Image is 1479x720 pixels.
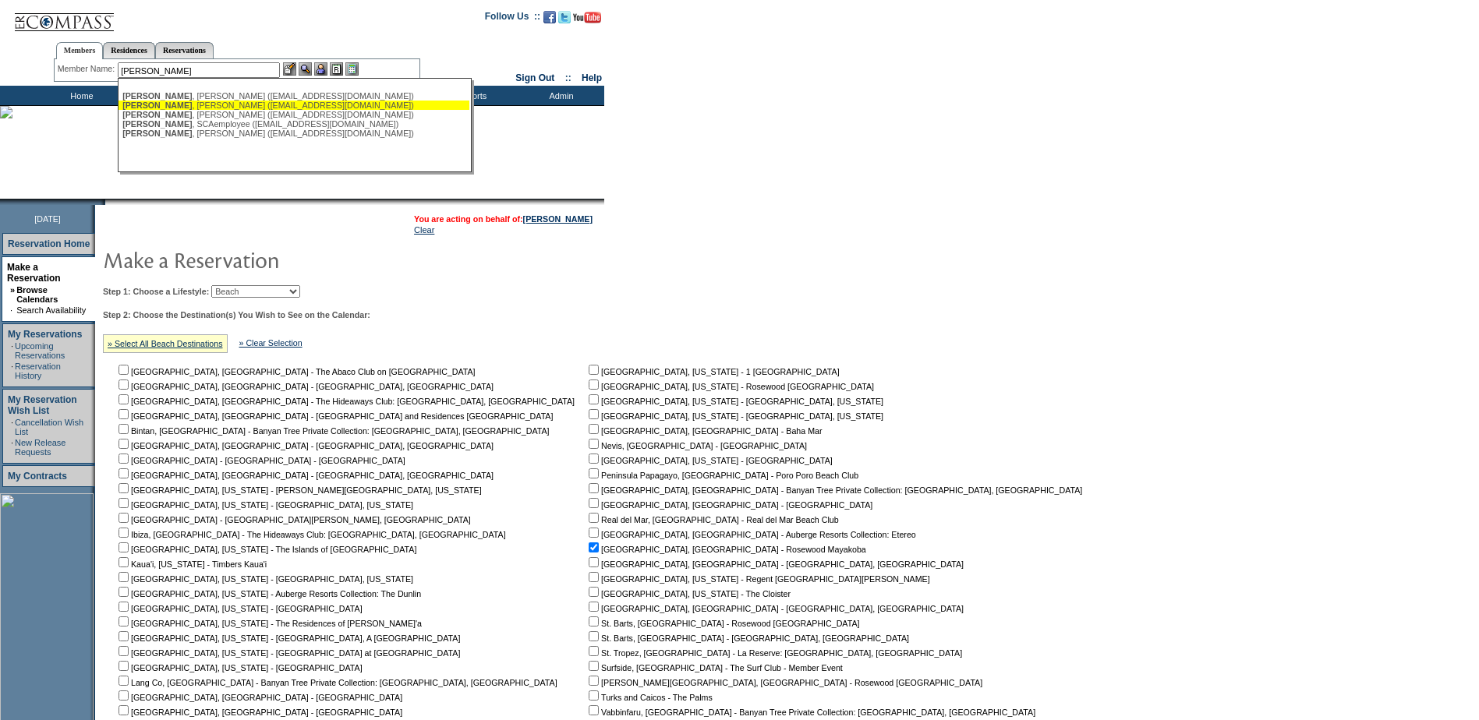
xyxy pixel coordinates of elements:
[16,285,58,304] a: Browse Calendars
[314,62,327,76] img: Impersonate
[115,619,422,628] nobr: [GEOGRAPHIC_DATA], [US_STATE] - The Residences of [PERSON_NAME]'a
[11,438,13,457] td: ·
[108,339,223,348] a: » Select All Beach Destinations
[586,411,883,421] nobr: [GEOGRAPHIC_DATA], [US_STATE] - [GEOGRAPHIC_DATA], [US_STATE]
[573,12,601,23] img: Subscribe to our YouTube Channel
[115,648,460,658] nobr: [GEOGRAPHIC_DATA], [US_STATE] - [GEOGRAPHIC_DATA] at [GEOGRAPHIC_DATA]
[582,72,602,83] a: Help
[122,119,465,129] div: , SCAemployee ([EMAIL_ADDRESS][DOMAIN_NAME])
[115,604,363,613] nobr: [GEOGRAPHIC_DATA], [US_STATE] - [GEOGRAPHIC_DATA]
[586,619,859,628] nobr: St. Barts, [GEOGRAPHIC_DATA] - Rosewood [GEOGRAPHIC_DATA]
[558,16,571,25] a: Follow us on Twitter
[11,418,13,436] td: ·
[515,86,604,105] td: Admin
[10,305,15,315] td: ·
[34,214,61,224] span: [DATE]
[299,62,312,76] img: View
[586,456,833,465] nobr: [GEOGRAPHIC_DATA], [US_STATE] - [GEOGRAPHIC_DATA]
[345,62,359,76] img: b_calculator.gif
[115,456,405,465] nobr: [GEOGRAPHIC_DATA] - [GEOGRAPHIC_DATA] - [GEOGRAPHIC_DATA]
[122,101,192,110] span: [PERSON_NAME]
[8,471,67,482] a: My Contracts
[115,367,476,376] nobr: [GEOGRAPHIC_DATA], [GEOGRAPHIC_DATA] - The Abaco Club on [GEOGRAPHIC_DATA]
[122,110,192,119] span: [PERSON_NAME]
[103,244,415,275] img: pgTtlMakeReservation.gif
[558,11,571,23] img: Follow us on Twitter
[115,589,421,598] nobr: [GEOGRAPHIC_DATA], [US_STATE] - Auberge Resorts Collection: The Dunlin
[8,238,90,249] a: Reservation Home
[115,530,506,539] nobr: Ibiza, [GEOGRAPHIC_DATA] - The Hideaways Club: [GEOGRAPHIC_DATA], [GEOGRAPHIC_DATA]
[586,604,964,613] nobr: [GEOGRAPHIC_DATA], [GEOGRAPHIC_DATA] - [GEOGRAPHIC_DATA], [GEOGRAPHIC_DATA]
[103,42,155,58] a: Residences
[103,310,370,319] b: Step 2: Choose the Destination(s) You Wish to See on the Calendar:
[100,199,105,205] img: promoShadowLeftCorner.gif
[115,559,267,569] nobr: Kaua'i, [US_STATE] - Timbers Kaua'i
[115,397,575,406] nobr: [GEOGRAPHIC_DATA], [GEOGRAPHIC_DATA] - The Hideaways Club: [GEOGRAPHIC_DATA], [GEOGRAPHIC_DATA]
[122,91,465,101] div: , [PERSON_NAME] ([EMAIL_ADDRESS][DOMAIN_NAME])
[573,16,601,25] a: Subscribe to our YouTube Channel
[586,397,883,406] nobr: [GEOGRAPHIC_DATA], [US_STATE] - [GEOGRAPHIC_DATA], [US_STATE]
[115,708,402,717] nobr: [GEOGRAPHIC_DATA], [GEOGRAPHIC_DATA] - [GEOGRAPHIC_DATA]
[565,72,571,83] span: ::
[586,530,916,539] nobr: [GEOGRAPHIC_DATA], [GEOGRAPHIC_DATA] - Auberge Resorts Collection: Etereo
[115,693,402,702] nobr: [GEOGRAPHIC_DATA], [GEOGRAPHIC_DATA] - [GEOGRAPHIC_DATA]
[15,341,65,360] a: Upcoming Reservations
[586,708,1035,717] nobr: Vabbinfaru, [GEOGRAPHIC_DATA] - Banyan Tree Private Collection: [GEOGRAPHIC_DATA], [GEOGRAPHIC_DATA]
[15,438,65,457] a: New Release Requests
[586,589,791,598] nobr: [GEOGRAPHIC_DATA], [US_STATE] - The Cloister
[586,678,982,687] nobr: [PERSON_NAME][GEOGRAPHIC_DATA], [GEOGRAPHIC_DATA] - Rosewood [GEOGRAPHIC_DATA]
[35,86,125,105] td: Home
[586,500,872,510] nobr: [GEOGRAPHIC_DATA], [GEOGRAPHIC_DATA] - [GEOGRAPHIC_DATA]
[7,262,61,284] a: Make a Reservation
[115,485,482,495] nobr: [GEOGRAPHIC_DATA], [US_STATE] - [PERSON_NAME][GEOGRAPHIC_DATA], [US_STATE]
[11,341,13,360] td: ·
[115,426,550,436] nobr: Bintan, [GEOGRAPHIC_DATA] - Banyan Tree Private Collection: [GEOGRAPHIC_DATA], [GEOGRAPHIC_DATA]
[543,11,556,23] img: Become our fan on Facebook
[330,62,343,76] img: Reservations
[105,199,107,205] img: blank.gif
[115,663,363,672] nobr: [GEOGRAPHIC_DATA], [US_STATE] - [GEOGRAPHIC_DATA]
[122,91,192,101] span: [PERSON_NAME]
[16,305,86,315] a: Search Availability
[122,110,465,119] div: , [PERSON_NAME] ([EMAIL_ADDRESS][DOMAIN_NAME])
[515,72,554,83] a: Sign Out
[586,367,840,376] nobr: [GEOGRAPHIC_DATA], [US_STATE] - 1 [GEOGRAPHIC_DATA]
[414,214,593,224] span: You are acting on behalf of:
[586,441,807,450] nobr: Nevis, [GEOGRAPHIC_DATA] - [GEOGRAPHIC_DATA]
[283,62,296,76] img: b_edit.gif
[586,559,964,569] nobr: [GEOGRAPHIC_DATA], [GEOGRAPHIC_DATA] - [GEOGRAPHIC_DATA], [GEOGRAPHIC_DATA]
[586,471,858,480] nobr: Peninsula Papagayo, [GEOGRAPHIC_DATA] - Poro Poro Beach Club
[115,574,413,584] nobr: [GEOGRAPHIC_DATA], [US_STATE] - [GEOGRAPHIC_DATA], [US_STATE]
[155,42,214,58] a: Reservations
[10,285,15,295] b: »
[8,394,77,416] a: My Reservation Wish List
[586,382,874,391] nobr: [GEOGRAPHIC_DATA], [US_STATE] - Rosewood [GEOGRAPHIC_DATA]
[115,634,460,643] nobr: [GEOGRAPHIC_DATA], [US_STATE] - [GEOGRAPHIC_DATA], A [GEOGRAPHIC_DATA]
[586,426,822,436] nobr: [GEOGRAPHIC_DATA], [GEOGRAPHIC_DATA] - Baha Mar
[115,382,494,391] nobr: [GEOGRAPHIC_DATA], [GEOGRAPHIC_DATA] - [GEOGRAPHIC_DATA], [GEOGRAPHIC_DATA]
[15,362,61,380] a: Reservation History
[485,9,540,28] td: Follow Us ::
[11,362,13,380] td: ·
[115,471,494,480] nobr: [GEOGRAPHIC_DATA], [GEOGRAPHIC_DATA] - [GEOGRAPHIC_DATA], [GEOGRAPHIC_DATA]
[414,225,434,235] a: Clear
[586,545,866,554] nobr: [GEOGRAPHIC_DATA], [GEOGRAPHIC_DATA] - Rosewood Mayakoba
[586,663,843,672] nobr: Surfside, [GEOGRAPHIC_DATA] - The Surf Club - Member Event
[115,678,557,687] nobr: Lang Co, [GEOGRAPHIC_DATA] - Banyan Tree Private Collection: [GEOGRAPHIC_DATA], [GEOGRAPHIC_DATA]
[115,545,416,554] nobr: [GEOGRAPHIC_DATA], [US_STATE] - The Islands of [GEOGRAPHIC_DATA]
[115,441,494,450] nobr: [GEOGRAPHIC_DATA], [GEOGRAPHIC_DATA] - [GEOGRAPHIC_DATA], [GEOGRAPHIC_DATA]
[586,634,909,643] nobr: St. Barts, [GEOGRAPHIC_DATA] - [GEOGRAPHIC_DATA], [GEOGRAPHIC_DATA]
[122,119,192,129] span: [PERSON_NAME]
[586,648,962,658] nobr: St. Tropez, [GEOGRAPHIC_DATA] - La Reserve: [GEOGRAPHIC_DATA], [GEOGRAPHIC_DATA]
[586,574,930,584] nobr: [GEOGRAPHIC_DATA], [US_STATE] - Regent [GEOGRAPHIC_DATA][PERSON_NAME]
[586,515,839,524] nobr: Real del Mar, [GEOGRAPHIC_DATA] - Real del Mar Beach Club
[239,338,303,348] a: » Clear Selection
[15,418,83,436] a: Cancellation Wish List
[8,329,82,340] a: My Reservations
[115,515,471,524] nobr: [GEOGRAPHIC_DATA] - [GEOGRAPHIC_DATA][PERSON_NAME], [GEOGRAPHIC_DATA]
[122,129,465,138] div: , [PERSON_NAME] ([EMAIL_ADDRESS][DOMAIN_NAME])
[58,62,118,76] div: Member Name:
[115,411,553,421] nobr: [GEOGRAPHIC_DATA], [GEOGRAPHIC_DATA] - [GEOGRAPHIC_DATA] and Residences [GEOGRAPHIC_DATA]
[586,485,1082,495] nobr: [GEOGRAPHIC_DATA], [GEOGRAPHIC_DATA] - Banyan Tree Private Collection: [GEOGRAPHIC_DATA], [GEOGRA...
[543,16,556,25] a: Become our fan on Facebook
